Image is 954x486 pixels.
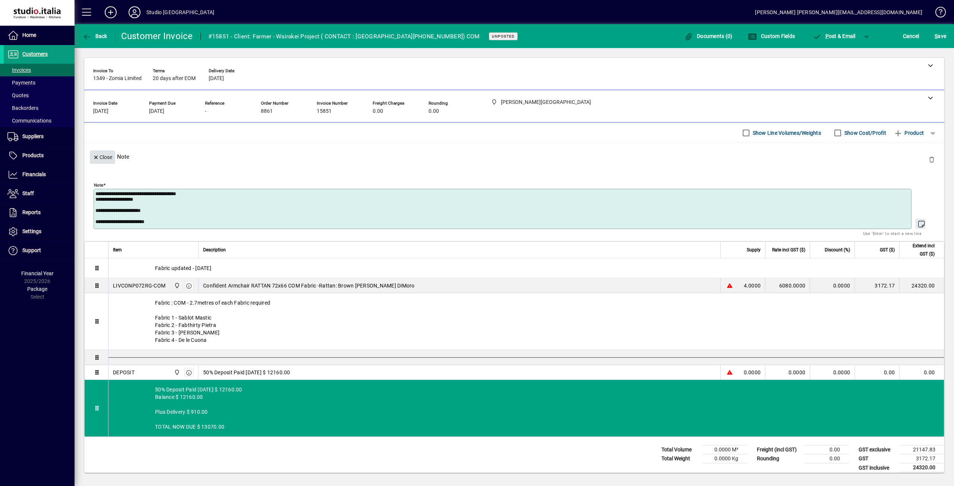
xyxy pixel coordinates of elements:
span: GST ($) [880,246,895,254]
span: Payments [7,80,35,86]
div: 6080.0000 [770,282,805,289]
td: 3172.17 [855,278,899,293]
span: Home [22,32,36,38]
td: GST exclusive [855,445,900,454]
span: Product [894,127,924,139]
a: Backorders [4,102,75,114]
td: 0.00 [804,454,849,463]
div: 50% Deposit Paid [DATE] $ 12160.00 Balance $ 12160.00 Plus Delivery $ 910.00 TOTAL NOW DUE $ 1307... [108,380,944,436]
span: 8861 [261,108,273,114]
span: Financials [22,171,46,177]
button: Custom Fields [746,29,797,43]
td: Total Volume [658,445,702,454]
span: Backorders [7,105,38,111]
button: Cancel [901,29,921,43]
span: Quotes [7,92,29,98]
span: Custom Fields [748,33,795,39]
div: Fabric updated - [DATE] [108,258,944,278]
span: Settings [22,228,41,234]
td: 0.00 [855,365,899,380]
td: 0.00 [899,365,944,380]
div: 0.0000 [770,369,805,376]
td: 0.0000 Kg [702,454,747,463]
span: 4.0000 [744,282,761,289]
td: 0.0000 M³ [702,445,747,454]
a: Home [4,26,75,45]
span: [DATE] [209,76,224,82]
td: 0.0000 [810,365,855,380]
span: Close [93,151,112,163]
span: Supply [747,246,761,254]
div: #15851 - Client: Farmer - Wairakei Project ( CONTACT : [GEOGRAPHIC_DATA][PHONE_NUMBER]) COM [208,31,480,42]
span: Confident Armchair RATTAN 72x66 COM Fabric -Rattan: Brown [PERSON_NAME] DiMoro [203,282,415,289]
span: Customers [22,51,48,57]
button: Profile [123,6,146,19]
button: Back [80,29,109,43]
span: Documents (0) [684,33,733,39]
span: [DATE] [93,108,108,114]
a: Support [4,241,75,260]
td: GST [855,454,900,463]
a: Communications [4,114,75,127]
div: Customer Invoice [121,30,193,42]
a: Products [4,146,75,165]
span: 50% Deposit Paid [DATE] $ 12160.00 [203,369,290,376]
span: 0.0000 [744,369,761,376]
span: 15851 [317,108,332,114]
span: Financial Year [21,270,54,276]
label: Show Cost/Profit [843,129,886,137]
button: Add [99,6,123,19]
label: Show Line Volumes/Weights [751,129,821,137]
td: 0.0000 [810,278,855,293]
td: 24320.00 [900,463,944,473]
span: P [825,33,829,39]
td: Total Weight [658,454,702,463]
app-page-header-button: Back [75,29,116,43]
td: Rounding [753,454,804,463]
span: [DATE] [149,108,164,114]
span: Nugent Street [172,282,181,290]
div: Studio [GEOGRAPHIC_DATA] [146,6,214,18]
a: Suppliers [4,127,75,146]
span: Unposted [492,34,515,39]
button: Product [890,126,928,140]
td: 0.00 [804,445,849,454]
span: Invoices [7,67,31,73]
span: Products [22,152,44,158]
app-page-header-button: Close [88,153,117,160]
div: LIVCONP072RG-COM [113,282,165,289]
span: Staff [22,190,34,196]
button: Post & Email [809,29,859,43]
span: Extend incl GST ($) [904,242,935,258]
span: 0.00 [429,108,439,114]
span: ave [935,30,946,42]
a: Staff [4,184,75,203]
mat-label: Note [94,182,103,188]
button: Close [90,150,115,164]
a: Reports [4,203,75,222]
span: Nugent Street [172,368,181,377]
span: S [935,33,938,39]
div: Note [84,143,944,170]
a: Payments [4,76,75,89]
td: 21147.83 [900,445,944,454]
a: Invoices [4,64,75,76]
span: Rate incl GST ($) [772,246,805,254]
div: [PERSON_NAME] [PERSON_NAME][EMAIL_ADDRESS][DOMAIN_NAME] [755,6,922,18]
span: 0.00 [373,108,383,114]
span: 1349 - Zomia Limited [93,76,142,82]
a: Quotes [4,89,75,102]
span: Suppliers [22,133,44,139]
span: Reports [22,209,41,215]
span: Support [22,247,41,253]
button: Save [933,29,948,43]
span: ost & Email [812,33,856,39]
td: Freight (incl GST) [753,445,804,454]
span: Description [203,246,226,254]
a: Settings [4,222,75,241]
mat-hint: Use 'Enter' to start a new line [863,229,922,238]
span: Discount (%) [825,246,850,254]
span: Back [82,33,107,39]
span: Item [113,246,122,254]
span: Communications [7,118,51,124]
